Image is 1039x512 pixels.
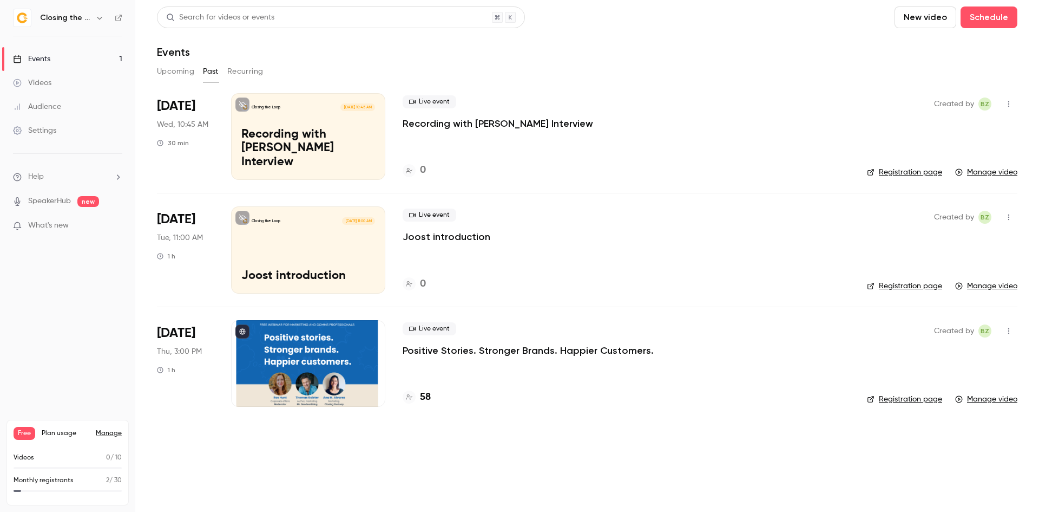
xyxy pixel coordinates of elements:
[14,427,35,440] span: Free
[166,12,274,23] div: Search for videos or events
[403,277,426,291] a: 0
[934,98,974,111] span: Created by
[241,269,375,283] p: Joost introduction
[106,477,109,484] span: 2
[403,322,456,335] span: Live event
[934,211,974,224] span: Created by
[955,167,1017,178] a: Manage video
[157,119,208,130] span: Wed, 10:45 AM
[403,117,593,130] a: Recording with [PERSON_NAME] Interview
[955,281,1017,291] a: Manage video
[420,390,431,405] h4: 58
[420,163,426,178] h4: 0
[867,281,942,291] a: Registration page
[28,220,69,231] span: What's new
[157,46,190,59] h1: Events
[13,101,61,112] div: Audience
[403,390,431,405] a: 58
[867,167,942,178] a: Registration page
[934,325,974,338] span: Created by
[106,453,122,463] p: / 10
[978,325,991,338] span: Bartek Zielinski
[106,455,110,461] span: 0
[340,103,374,111] span: [DATE] 10:45 AM
[403,344,654,357] a: Positive Stories. Stronger Brands. Happier Customers.
[14,476,74,485] p: Monthly registrants
[342,217,374,225] span: [DATE] 11:00 AM
[157,139,189,147] div: 30 min
[157,346,202,357] span: Thu, 3:00 PM
[13,171,122,183] li: help-dropdown-opener
[981,211,989,224] span: BZ
[28,196,71,207] a: SpeakerHub
[106,476,122,485] p: / 30
[157,93,214,180] div: Jul 16 Wed, 10:45 AM (Europe/Amsterdam)
[403,209,456,222] span: Live event
[157,320,214,407] div: Jul 3 Thu, 3:00 PM (Europe/Amsterdam)
[203,63,219,80] button: Past
[157,252,175,261] div: 1 h
[403,95,456,108] span: Live event
[252,218,280,224] p: Closing the Loop
[157,206,214,293] div: Jul 15 Tue, 11:00 AM (Europe/Amsterdam)
[157,98,195,115] span: [DATE]
[978,211,991,224] span: Bartek Zielinski
[227,63,264,80] button: Recurring
[13,54,50,64] div: Events
[28,171,44,183] span: Help
[867,394,942,405] a: Registration page
[981,98,989,111] span: BZ
[13,77,51,88] div: Videos
[978,98,991,111] span: Bartek Zielinski
[252,105,280,110] p: Closing the Loop
[42,429,89,438] span: Plan usage
[420,277,426,291] h4: 0
[13,125,56,136] div: Settings
[961,7,1017,28] button: Schedule
[40,12,91,23] h6: Closing the Loop
[77,196,99,207] span: new
[157,63,194,80] button: Upcoming
[157,366,175,374] div: 1 h
[241,128,375,170] p: Recording with [PERSON_NAME] Interview
[981,325,989,338] span: BZ
[157,232,203,243] span: Tue, 11:00 AM
[895,7,956,28] button: New video
[14,453,34,463] p: Videos
[14,9,31,27] img: Closing the Loop
[231,206,385,293] a: Joost introductionClosing the Loop[DATE] 11:00 AMJoost introduction
[157,325,195,342] span: [DATE]
[157,211,195,228] span: [DATE]
[403,230,490,243] a: Joost introduction
[109,221,122,231] iframe: Noticeable Trigger
[96,429,122,438] a: Manage
[955,394,1017,405] a: Manage video
[231,93,385,180] a: Recording with Hugo - Pieter Waasdorp InterviewClosing the Loop[DATE] 10:45 AMRecording with [PER...
[403,163,426,178] a: 0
